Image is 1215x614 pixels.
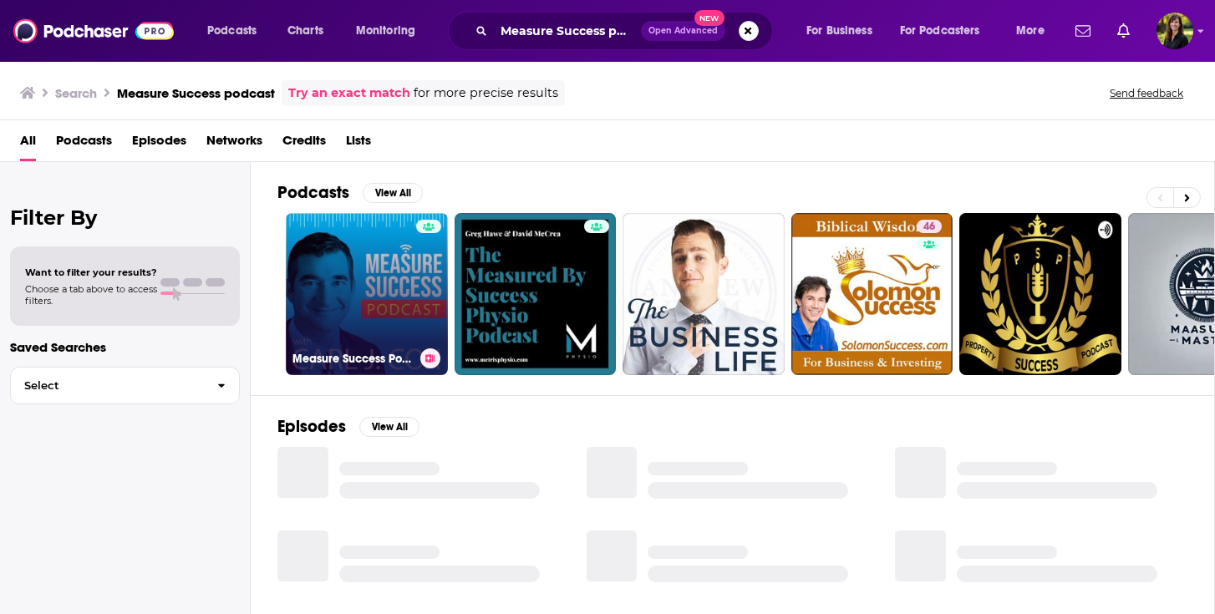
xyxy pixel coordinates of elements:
span: Charts [287,19,323,43]
span: 46 [923,219,935,236]
a: Measure Success Podcast [286,213,448,375]
span: Want to filter your results? [25,266,157,278]
h3: Measure Success Podcast [292,352,414,366]
a: Try an exact match [288,84,410,103]
div: Search podcasts, credits, & more... [464,12,789,50]
span: For Podcasters [900,19,980,43]
span: More [1016,19,1045,43]
button: open menu [196,18,278,44]
a: Credits [282,127,326,161]
span: Choose a tab above to access filters. [25,283,157,307]
a: PodcastsView All [277,182,423,203]
button: Select [10,367,240,404]
img: Podchaser - Follow, Share and Rate Podcasts [13,15,174,47]
input: Search podcasts, credits, & more... [494,18,641,44]
h2: Episodes [277,416,346,437]
a: Lists [346,127,371,161]
a: Charts [277,18,333,44]
h3: Measure Success podcast [117,85,275,101]
a: Podcasts [56,127,112,161]
span: Select [11,380,204,391]
span: New [694,10,724,26]
button: open menu [1004,18,1065,44]
h2: Podcasts [277,182,349,203]
a: 46 [791,213,953,375]
a: Networks [206,127,262,161]
p: Saved Searches [10,339,240,355]
a: All [20,127,36,161]
button: open menu [344,18,437,44]
span: Monitoring [356,19,415,43]
a: Show notifications dropdown [1111,17,1136,45]
a: 46 [917,220,942,233]
button: Show profile menu [1157,13,1193,49]
span: Logged in as HowellMedia [1157,13,1193,49]
a: Episodes [132,127,186,161]
a: Show notifications dropdown [1069,17,1097,45]
span: Open Advanced [648,27,718,35]
button: Open AdvancedNew [641,21,725,41]
h3: Search [55,85,97,101]
span: for more precise results [414,84,558,103]
button: open menu [795,18,893,44]
img: User Profile [1157,13,1193,49]
button: open menu [889,18,1004,44]
a: EpisodesView All [277,416,419,437]
span: For Business [806,19,872,43]
button: View All [363,183,423,203]
h2: Filter By [10,206,240,230]
span: Podcasts [207,19,257,43]
button: Send feedback [1105,86,1188,100]
button: View All [359,417,419,437]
